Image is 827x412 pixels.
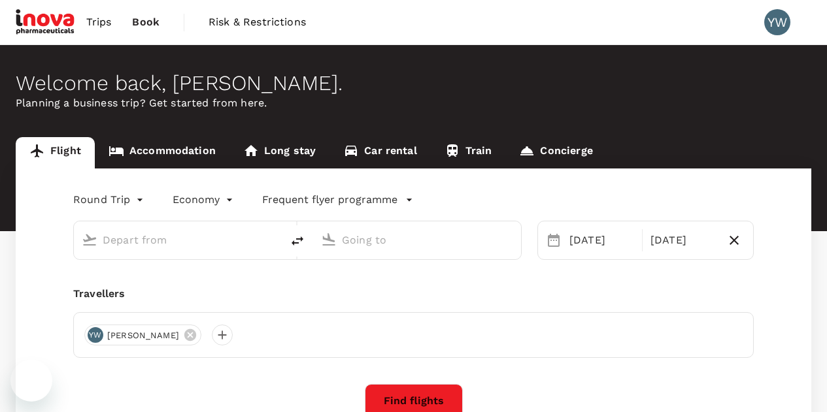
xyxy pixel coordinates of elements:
a: Long stay [229,137,329,168]
input: Depart from [103,230,254,250]
p: Frequent flyer programme [262,192,397,208]
div: YW [88,327,103,343]
div: Travellers [73,286,754,302]
img: iNova Pharmaceuticals [16,8,76,37]
a: Accommodation [95,137,229,168]
a: Flight [16,137,95,168]
button: Open [512,238,515,241]
a: Train [431,137,506,168]
span: [PERSON_NAME] [99,329,187,342]
div: [DATE] [645,227,720,253]
span: Trips [86,14,112,30]
div: Welcome back , [PERSON_NAME] . [16,71,811,95]
span: Risk & Restrictions [209,14,306,30]
p: Planning a business trip? Get started from here. [16,95,811,111]
a: Car rental [329,137,431,168]
button: Open [273,238,275,241]
div: [DATE] [564,227,639,253]
button: Frequent flyer programme [262,192,413,208]
div: Round Trip [73,189,146,210]
button: delete [282,225,313,257]
div: YW [764,9,790,35]
iframe: Button to launch messaging window [10,360,52,402]
a: Concierge [505,137,606,168]
div: Economy [173,189,236,210]
div: YW[PERSON_NAME] [84,325,201,345]
span: Book [132,14,160,30]
input: Going to [342,230,494,250]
